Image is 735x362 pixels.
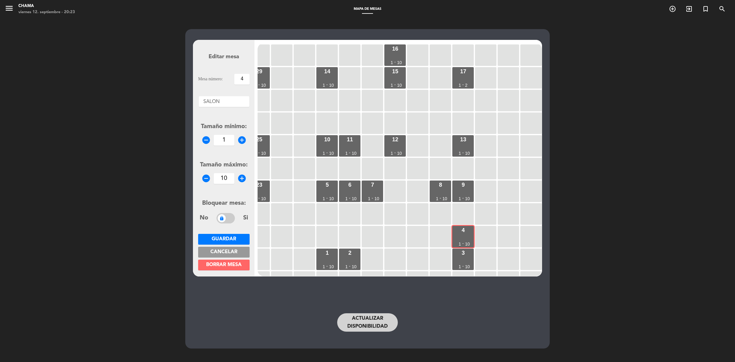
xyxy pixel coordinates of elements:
[462,151,464,155] div: -
[323,83,325,87] div: 1
[394,82,396,87] div: -
[443,196,447,201] div: 10
[397,151,402,155] div: 10
[394,151,396,155] div: -
[198,260,250,270] button: Borrar mesa
[372,196,373,200] div: -
[326,151,328,155] div: -
[198,76,223,83] span: Mesa número:
[237,135,247,145] i: add_circle
[348,250,351,256] div: 2
[202,174,211,183] i: remove_circle
[462,196,464,200] div: -
[212,237,236,242] span: Guardar
[459,265,461,269] div: 1
[345,196,348,201] div: 1
[352,151,357,155] div: 10
[329,151,334,155] div: 10
[392,137,398,142] div: 12
[465,242,470,246] div: 10
[5,4,14,13] i: menu
[237,174,247,183] i: add_circle
[200,213,208,223] span: No
[206,262,242,267] span: Borrar mesa
[394,60,396,64] div: -
[669,5,676,13] i: add_circle_outline
[326,250,329,256] div: 1
[462,264,464,268] div: -
[375,196,379,201] div: 10
[349,196,351,200] div: -
[459,242,461,246] div: 1
[258,82,260,87] div: -
[202,135,211,145] i: remove_circle
[462,227,465,233] div: 4
[256,137,262,142] div: 25
[391,60,393,65] div: 1
[440,196,441,200] div: -
[439,182,442,188] div: 8
[371,182,374,188] div: 7
[198,247,250,257] button: Cancelar
[348,182,351,188] div: 6
[337,313,398,332] button: Actualizar disponibilidad
[200,162,248,168] span: Tamaño máximo:
[397,83,402,87] div: 10
[261,196,266,201] div: 10
[460,137,466,142] div: 13
[465,265,470,269] div: 10
[465,151,470,155] div: 10
[326,196,328,200] div: -
[352,265,357,269] div: 10
[462,250,465,256] div: 3
[243,213,248,223] span: Si
[323,265,325,269] div: 1
[345,265,348,269] div: 1
[210,250,237,254] span: Cancelar
[198,234,250,245] button: Guardar
[345,151,348,155] div: 1
[391,151,393,155] div: 1
[718,5,726,13] i: search
[392,69,398,74] div: 15
[459,196,461,201] div: 1
[326,182,329,188] div: 5
[209,54,239,59] span: Editar mesa
[258,151,260,155] div: -
[324,137,330,142] div: 10
[202,200,246,206] span: Bloquear mesa:
[352,196,357,201] div: 10
[256,69,262,74] div: 29
[685,5,693,13] i: exit_to_app
[349,151,351,155] div: -
[201,124,247,130] span: Tamaño mínimo:
[324,69,330,74] div: 14
[351,7,384,11] span: Mapa de mesas
[329,83,334,87] div: 10
[261,83,266,87] div: 10
[392,46,398,51] div: 16
[18,3,75,9] div: CHAMA
[702,5,709,13] i: turned_in_not
[258,196,260,200] div: -
[256,182,262,188] div: 23
[462,182,465,188] div: 9
[329,265,334,269] div: 10
[347,137,353,142] div: 11
[329,196,334,201] div: 10
[349,264,351,268] div: -
[459,83,461,87] div: 1
[391,83,393,87] div: 1
[460,69,466,74] div: 17
[5,4,14,15] button: menu
[436,196,439,201] div: 1
[18,9,75,15] div: viernes 12. septiembre - 20:23
[465,83,468,87] div: 2
[326,82,328,87] div: -
[462,241,464,246] div: -
[368,196,371,201] div: 1
[465,196,470,201] div: 10
[261,151,266,155] div: 10
[459,151,461,155] div: 1
[462,82,464,87] div: -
